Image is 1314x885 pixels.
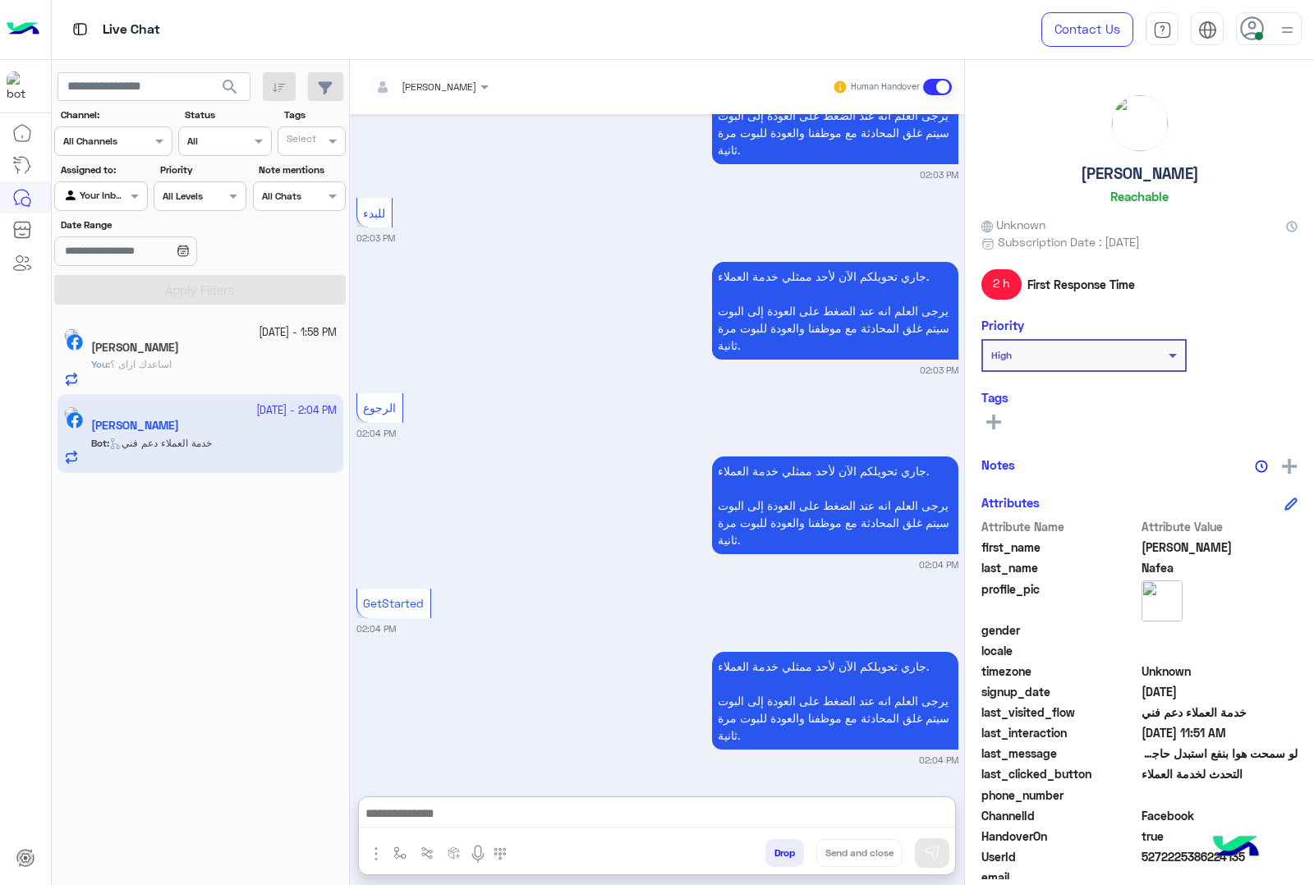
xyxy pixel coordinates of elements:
h6: Priority [981,318,1024,332]
span: first_name [981,539,1138,556]
span: UserId [981,848,1138,865]
span: last_interaction [981,724,1138,741]
img: 713415422032625 [7,71,36,101]
h6: Notes [981,457,1015,472]
span: locale [981,642,1138,659]
h6: Reachable [1110,189,1169,204]
b: : [91,358,110,370]
span: 2 h [981,269,1022,299]
small: [DATE] - 1:58 PM [259,325,337,341]
img: picture [1112,95,1168,151]
span: الرجوع [363,401,396,415]
span: ChannelId [981,807,1138,824]
small: 02:04 PM [919,558,958,571]
span: gender [981,621,1138,639]
img: send voice note [468,844,488,864]
label: Note mentions [259,163,343,177]
small: 02:03 PM [356,232,395,245]
span: لو سمحت هوا بنفع استبدل حاجه بمقاس اصغر من فرع تاني غير الي اخدته منه الريسيت موجود عادي [1142,745,1298,762]
img: send message [924,845,940,861]
p: 21/9/2025, 2:03 PM [712,66,958,164]
span: للبدء [363,206,385,220]
span: First Response Time [1027,276,1135,293]
button: Drop [765,839,804,867]
span: HandoverOn [981,828,1138,845]
h6: Attributes [981,495,1040,510]
img: notes [1255,460,1268,473]
small: 02:03 PM [920,168,958,181]
span: Attribute Name [981,518,1138,535]
img: tab [1198,21,1217,39]
img: send attachment [366,844,386,864]
img: Facebook [67,334,83,351]
button: search [210,72,250,108]
img: make a call [494,847,507,860]
span: Unknown [1142,663,1298,680]
p: 21/9/2025, 2:04 PM [712,456,958,554]
small: 02:04 PM [919,754,958,767]
span: profile_pic [981,580,1138,618]
b: High [991,349,1012,361]
span: 5272225386224135 [1142,848,1298,865]
a: tab [1146,12,1178,47]
span: search [220,77,240,97]
span: last_visited_flow [981,704,1138,721]
span: null [1142,786,1298,804]
span: Nafea [1142,559,1298,576]
span: timezone [981,663,1138,680]
span: You [91,358,108,370]
span: خدمة العملاء دعم فني [1142,704,1298,721]
button: Send and close [816,839,903,867]
span: [PERSON_NAME] [402,80,476,93]
img: picture [64,328,79,343]
label: Tags [284,108,344,122]
h5: [PERSON_NAME] [1081,164,1199,183]
img: select flow [393,846,407,860]
span: التحدث لخدمة العملاء [1142,765,1298,782]
img: add [1282,459,1297,474]
small: Human Handover [851,80,920,94]
label: Priority [160,163,245,177]
span: phone_number [981,786,1138,804]
label: Status [185,108,269,122]
button: Apply Filters [54,275,346,305]
label: Date Range [61,218,245,232]
h5: Sameh Mondy [91,341,179,355]
img: tab [70,19,90,39]
span: last_name [981,559,1138,576]
img: tab [1153,21,1172,39]
span: 2024-09-15T20:42:00.598Z [1142,683,1298,700]
span: null [1142,621,1298,639]
span: Ahmed [1142,539,1298,556]
p: 21/9/2025, 2:04 PM [712,652,958,750]
span: true [1142,828,1298,845]
p: 21/9/2025, 2:03 PM [712,262,958,360]
span: 2025-09-21T08:51:25.65Z [1142,724,1298,741]
small: 02:04 PM [356,622,396,635]
label: Channel: [61,108,171,122]
small: 02:03 PM [920,364,958,377]
span: Attribute Value [1142,518,1298,535]
span: 0 [1142,807,1298,824]
img: hulul-logo.png [1207,819,1265,877]
button: create order [441,839,468,866]
span: null [1142,642,1298,659]
span: اساعدك ازاى ؟ [110,358,172,370]
div: Select [284,131,316,150]
small: 02:04 PM [356,427,396,440]
img: create order [448,846,461,860]
p: Live Chat [103,19,160,41]
h6: Tags [981,390,1298,405]
img: profile [1277,20,1298,40]
button: Trigger scenario [414,839,441,866]
span: last_clicked_button [981,765,1138,782]
label: Assigned to: [61,163,145,177]
img: Trigger scenario [420,846,434,860]
img: picture [1142,580,1183,621]
img: Logo [7,12,39,47]
span: last_message [981,745,1138,762]
button: select flow [387,839,414,866]
span: Unknown [981,216,1045,233]
span: Subscription Date : [DATE] [998,233,1140,250]
span: signup_date [981,683,1138,700]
